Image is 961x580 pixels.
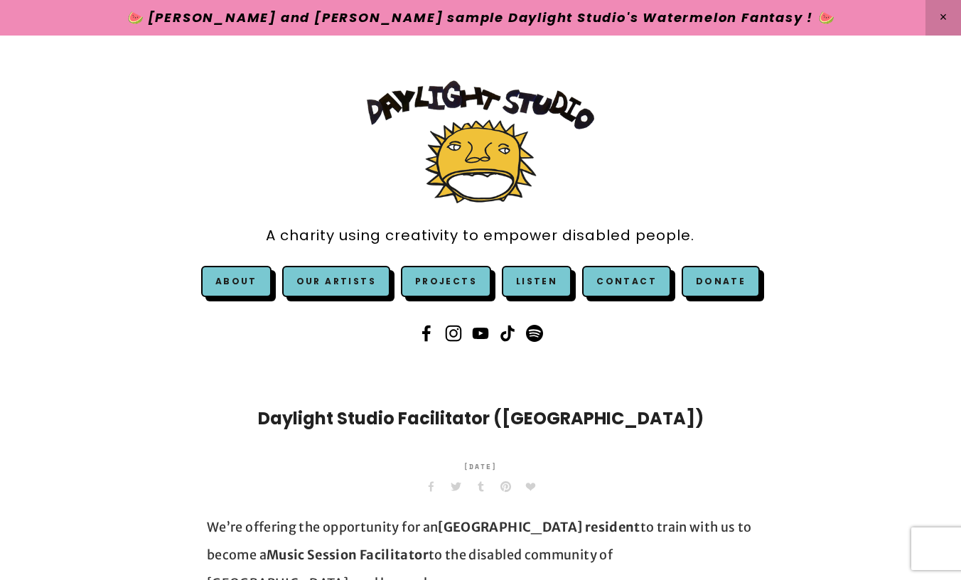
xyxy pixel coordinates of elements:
[267,547,429,563] strong: Music Session Facilitator
[266,220,694,252] a: A charity using creativity to empower disabled people.
[516,275,557,287] a: Listen
[282,266,390,297] a: Our Artists
[401,266,491,297] a: Projects
[367,80,594,203] img: Daylight Studio
[207,406,754,431] h1: Daylight Studio Facilitator ([GEOGRAPHIC_DATA])
[438,519,640,535] strong: [GEOGRAPHIC_DATA] resident
[582,266,671,297] a: Contact
[463,453,498,481] time: [DATE]
[215,275,257,287] a: About
[682,266,760,297] a: Donate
